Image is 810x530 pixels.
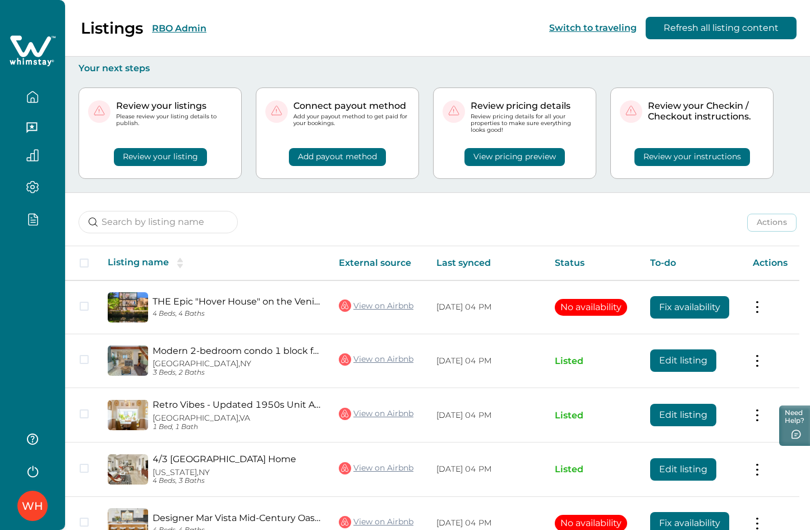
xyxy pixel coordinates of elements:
[79,211,238,233] input: Search by listing name
[152,23,206,34] button: RBO Admin
[646,17,797,39] button: Refresh all listing content
[546,246,641,280] th: Status
[471,113,587,134] p: Review pricing details for all your properties to make sure everything looks good!
[747,214,797,232] button: Actions
[153,345,321,356] a: Modern 2-bedroom condo 1 block from [GEOGRAPHIC_DATA]
[555,464,632,475] p: Listed
[116,113,232,127] p: Please review your listing details to publish.
[641,246,744,280] th: To-do
[339,515,413,529] a: View on Airbnb
[650,458,716,481] button: Edit listing
[555,356,632,367] p: Listed
[436,464,537,475] p: [DATE] 04 PM
[339,352,413,367] a: View on Airbnb
[169,257,191,269] button: sorting
[436,302,537,313] p: [DATE] 04 PM
[153,413,321,423] p: [GEOGRAPHIC_DATA], VA
[79,63,797,74] p: Your next steps
[153,454,321,464] a: 4/3 [GEOGRAPHIC_DATA] Home
[436,410,537,421] p: [DATE] 04 PM
[330,246,427,280] th: External source
[153,310,321,318] p: 4 Beds, 4 Baths
[153,296,321,307] a: THE Epic "Hover House" on the Venice Beach Canals
[634,148,750,166] button: Review your instructions
[744,246,799,280] th: Actions
[108,454,148,485] img: propertyImage_4/3 West LA Modern Bungalow Home
[153,423,321,431] p: 1 Bed, 1 Bath
[22,492,43,519] div: Whimstay Host
[114,148,207,166] button: Review your listing
[153,513,321,523] a: Designer Mar Vista Mid-Century Oasis with Pool 4BR
[555,299,627,316] button: No availability
[108,345,148,376] img: propertyImage_Modern 2-bedroom condo 1 block from Venice beach
[436,518,537,529] p: [DATE] 04 PM
[549,22,637,33] button: Switch to traveling
[289,148,386,166] button: Add payout method
[555,410,632,421] p: Listed
[471,100,587,112] p: Review pricing details
[339,461,413,476] a: View on Airbnb
[293,100,409,112] p: Connect payout method
[81,19,143,38] p: Listings
[650,404,716,426] button: Edit listing
[339,407,413,421] a: View on Airbnb
[436,356,537,367] p: [DATE] 04 PM
[650,296,729,319] button: Fix availability
[99,246,330,280] th: Listing name
[339,298,413,313] a: View on Airbnb
[153,399,321,410] a: Retro Vibes - Updated 1950s Unit A/C Parking
[648,100,764,122] p: Review your Checkin / Checkout instructions.
[116,100,232,112] p: Review your listings
[464,148,565,166] button: View pricing preview
[108,400,148,430] img: propertyImage_Retro Vibes - Updated 1950s Unit A/C Parking
[153,477,321,485] p: 4 Beds, 3 Baths
[153,368,321,377] p: 3 Beds, 2 Baths
[293,113,409,127] p: Add your payout method to get paid for your bookings.
[427,246,546,280] th: Last synced
[108,292,148,322] img: propertyImage_THE Epic "Hover House" on the Venice Beach Canals
[153,468,321,477] p: [US_STATE], NY
[153,359,321,368] p: [GEOGRAPHIC_DATA], NY
[650,349,716,372] button: Edit listing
